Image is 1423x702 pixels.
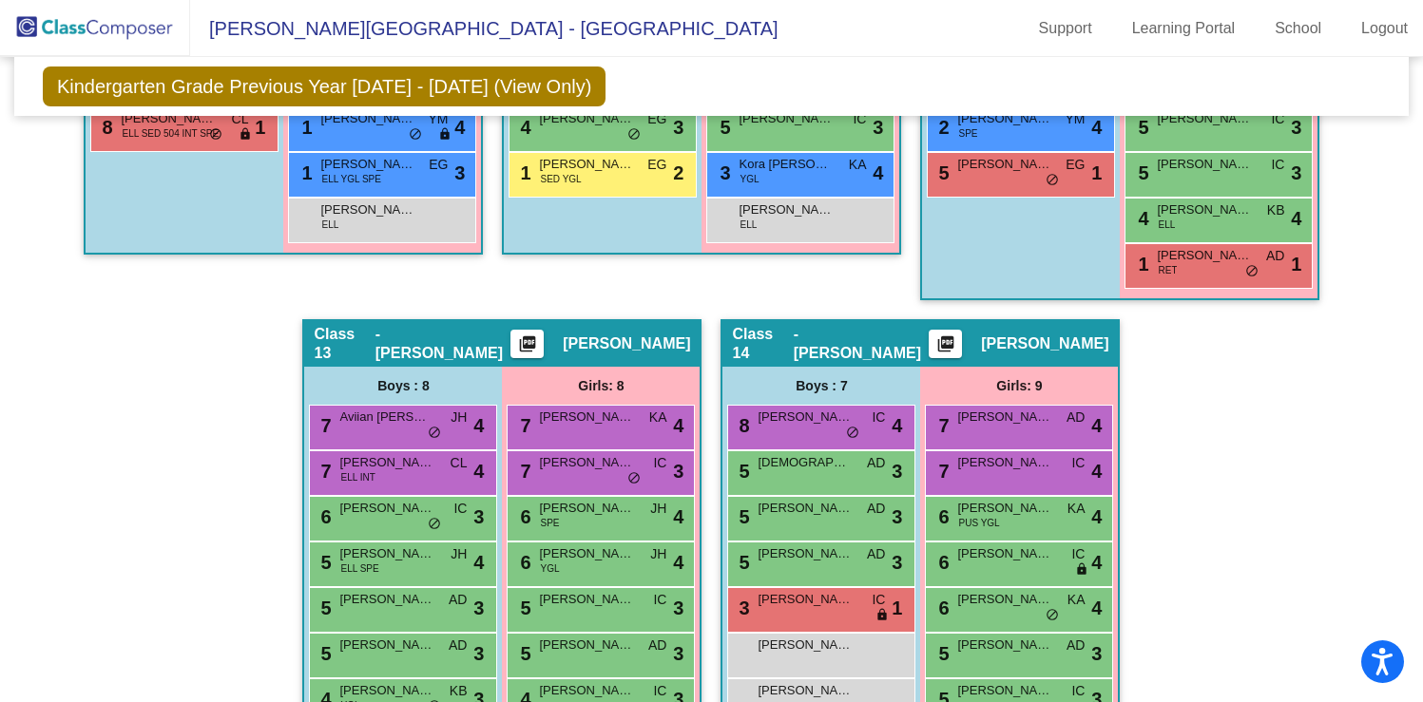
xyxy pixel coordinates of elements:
span: SPE [540,516,559,530]
span: 5 [515,598,530,618]
span: KA [1067,590,1086,610]
span: [PERSON_NAME] [1157,246,1252,265]
span: EG [429,155,448,175]
span: 4 [473,548,484,577]
span: IC [653,590,666,610]
span: KA [1067,499,1086,519]
span: KA [849,155,867,175]
span: 5 [316,643,331,664]
span: RET [1158,263,1177,277]
span: do_not_disturb_alt [1046,608,1059,623]
a: School [1260,13,1336,44]
span: [PERSON_NAME] [539,590,634,609]
span: 3 [734,598,749,618]
span: IC [872,590,885,610]
span: 1 [1133,254,1148,275]
span: 3 [1291,113,1301,142]
span: IC [453,499,467,519]
span: - [PERSON_NAME] [794,325,930,363]
span: [PERSON_NAME] [758,636,853,655]
span: YM [1065,109,1085,129]
span: 7 [515,415,530,436]
span: AD [1067,636,1085,655]
span: 5 [734,506,749,527]
button: Print Students Details [929,330,962,358]
span: 3 [473,594,484,622]
span: AD [867,453,885,473]
span: [PERSON_NAME] [320,155,415,174]
span: 3 [1291,159,1301,187]
a: Learning Portal [1117,13,1251,44]
span: ELL INT [340,470,375,484]
span: ELL [1158,218,1175,232]
span: IC [1071,544,1085,564]
span: do_not_disturb_alt [1245,264,1259,279]
span: 4 [515,117,530,138]
span: 6 [316,506,331,527]
div: Boys : 7 [722,367,920,405]
span: AD [449,636,467,655]
span: SPE [958,126,977,141]
span: 7 [933,415,949,436]
span: JH [451,408,467,427]
span: 3 [873,113,883,142]
span: AD [1067,408,1085,427]
span: 3 [473,503,484,531]
span: 7 [933,461,949,482]
span: IC [1071,453,1085,473]
span: JH [650,499,666,519]
span: 5 [933,162,949,183]
span: [PERSON_NAME] [758,408,853,427]
span: 8 [734,415,749,436]
span: [PERSON_NAME] [1157,155,1252,174]
span: IC [1071,681,1085,701]
span: 3 [454,159,465,187]
span: YGL [540,561,559,576]
span: KA [649,408,667,427]
span: [PERSON_NAME] [739,109,834,128]
span: 7 [515,461,530,482]
span: [PERSON_NAME] [957,636,1052,655]
span: 3 [673,113,683,142]
span: AD [867,544,885,564]
span: lock [438,127,452,142]
span: 4 [673,411,683,440]
span: IC [1271,155,1284,175]
span: [DEMOGRAPHIC_DATA][PERSON_NAME] [DATE] [758,453,853,472]
span: [PERSON_NAME] [758,590,853,609]
span: EG [1066,155,1085,175]
div: Boys : 8 [304,367,502,405]
span: Aviian [PERSON_NAME] [339,408,434,427]
span: 5 [734,552,749,573]
span: 5 [1133,117,1148,138]
span: [PERSON_NAME] [957,155,1052,174]
span: 4 [454,113,465,142]
span: [PERSON_NAME] [PERSON_NAME] [339,499,434,518]
span: [PERSON_NAME] [339,453,434,472]
span: 1 [892,594,902,622]
span: 3 [673,457,683,485]
span: lock [239,127,252,142]
div: Girls: 9 [920,367,1118,405]
span: YM [428,109,448,129]
span: [PERSON_NAME] [957,408,1052,427]
span: do_not_disturb_alt [209,127,222,142]
span: - [PERSON_NAME] [375,325,511,363]
span: [PERSON_NAME] [121,109,216,128]
span: 3 [673,594,683,622]
span: 4 [473,457,484,485]
span: [PERSON_NAME] [339,590,434,609]
span: IC [872,408,885,427]
span: 1 [255,113,265,142]
span: [PERSON_NAME] [539,681,634,700]
span: do_not_disturb_alt [409,127,422,142]
span: 5 [316,598,331,618]
span: [PERSON_NAME] [758,681,853,700]
span: [PERSON_NAME] [PERSON_NAME] [758,544,853,563]
span: ELL [740,218,757,232]
span: 4 [1291,204,1301,233]
span: IC [653,453,666,473]
span: EG [647,155,666,175]
span: [PERSON_NAME] [539,453,634,472]
span: 4 [1091,113,1102,142]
